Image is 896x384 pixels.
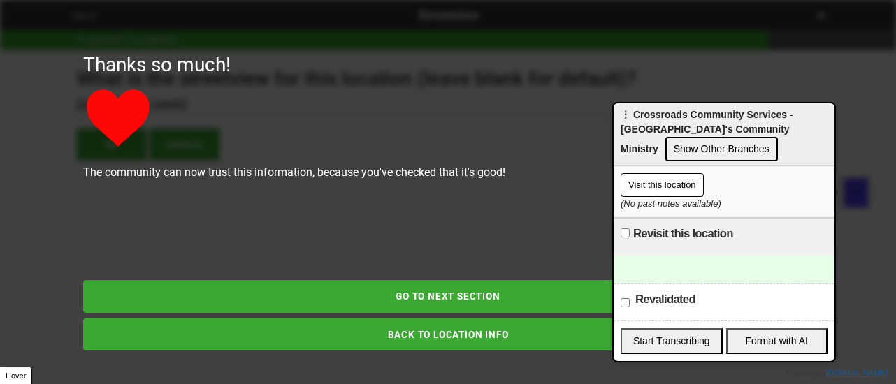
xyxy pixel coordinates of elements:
[621,173,704,197] button: Visit this location
[83,164,813,181] p: The community can now trust this information, because you've checked that it's good!
[665,137,778,161] button: Show Other Branches
[621,198,721,209] i: (No past notes available)
[786,367,888,379] div: Powered by
[635,291,695,308] label: Revalidated
[83,280,813,312] button: GO TO NEXT SECTION
[621,109,793,154] span: ⋮ Crossroads Community Services - [GEOGRAPHIC_DATA]'s Community Ministry
[83,50,813,80] p: Thanks so much!
[826,369,888,377] a: [DOMAIN_NAME]
[621,328,723,354] button: Start Transcribing
[726,328,828,354] button: Format with AI
[83,318,813,350] button: BACK TO LOCATION INFO
[633,226,733,242] label: Revisit this location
